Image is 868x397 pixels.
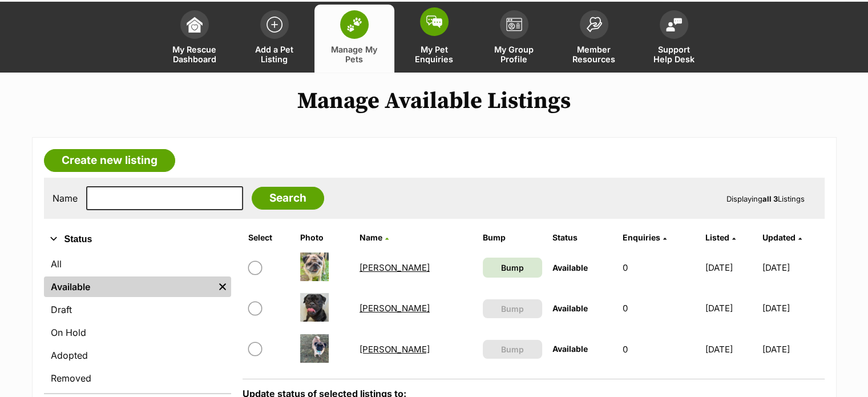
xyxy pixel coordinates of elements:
[506,18,522,31] img: group-profile-icon-3fa3cf56718a62981997c0bc7e787c4b2cf8bcc04b72c1350f741eb67cf2f40e.svg
[501,343,524,355] span: Bump
[346,17,362,32] img: manage-my-pets-icon-02211641906a0b7f246fdf0571729dbe1e7629f14944591b6c1af311fb30b64b.svg
[617,248,699,287] td: 0
[648,45,700,64] span: Support Help Desk
[252,187,324,210] input: Search
[552,344,588,354] span: Available
[426,15,442,28] img: pet-enquiries-icon-7e3ad2cf08bfb03b45e93fb7055b45f3efa6380592205ae92323e6603595dc1f.svg
[554,5,634,73] a: Member Resources
[409,45,460,64] span: My Pet Enquiries
[483,340,542,359] button: Bump
[501,303,524,315] span: Bump
[267,17,282,33] img: add-pet-listing-icon-0afa8454b4691262ce3f59096e99ab1cd57d4a30225e0717b998d2c9b9846f56.svg
[244,228,294,247] th: Select
[360,232,389,242] a: Name
[44,276,214,297] a: Available
[155,5,235,73] a: My Rescue Dashboard
[249,45,300,64] span: Add a Pet Listing
[501,262,524,274] span: Bump
[762,194,778,203] strong: all 3
[548,228,616,247] th: Status
[488,45,540,64] span: My Group Profile
[762,232,802,242] a: Updated
[44,368,231,388] a: Removed
[360,303,430,314] a: [PERSON_NAME]
[552,303,588,313] span: Available
[705,232,729,242] span: Listed
[360,344,430,355] a: [PERSON_NAME]
[53,193,78,203] label: Name
[617,288,699,328] td: 0
[568,45,620,64] span: Member Resources
[296,228,354,247] th: Photo
[187,17,203,33] img: dashboard-icon-eb2f2d2d3e046f16d808141f083e7271f6b2e854fb5c12c21221c1fb7104beca.svg
[360,262,430,273] a: [PERSON_NAME]
[726,194,805,203] span: Displaying Listings
[701,248,761,287] td: [DATE]
[701,288,761,328] td: [DATE]
[214,276,231,297] a: Remove filter
[394,5,474,73] a: My Pet Enquiries
[634,5,714,73] a: Support Help Desk
[762,232,796,242] span: Updated
[483,258,542,278] a: Bump
[483,299,542,318] button: Bump
[762,248,823,287] td: [DATE]
[44,232,231,247] button: Status
[44,345,231,366] a: Adopted
[360,232,382,242] span: Name
[474,5,554,73] a: My Group Profile
[617,330,699,369] td: 0
[762,330,823,369] td: [DATE]
[44,149,175,172] a: Create new listing
[478,228,547,247] th: Bump
[666,18,682,31] img: help-desk-icon-fdf02630f3aa405de69fd3d07c3f3aa587a6932b1a1747fa1d2bba05be0121f9.svg
[329,45,380,64] span: Manage My Pets
[622,232,660,242] span: translation missing: en.admin.listings.index.attributes.enquiries
[552,263,588,272] span: Available
[705,232,736,242] a: Listed
[44,299,231,320] a: Draft
[586,17,602,32] img: member-resources-icon-8e73f808a243e03378d46382f2149f9095a855e16c252ad45f914b54edf8863c.svg
[169,45,220,64] span: My Rescue Dashboard
[44,251,231,393] div: Status
[701,330,761,369] td: [DATE]
[235,5,314,73] a: Add a Pet Listing
[44,254,231,274] a: All
[622,232,666,242] a: Enquiries
[762,288,823,328] td: [DATE]
[314,5,394,73] a: Manage My Pets
[44,322,231,343] a: On Hold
